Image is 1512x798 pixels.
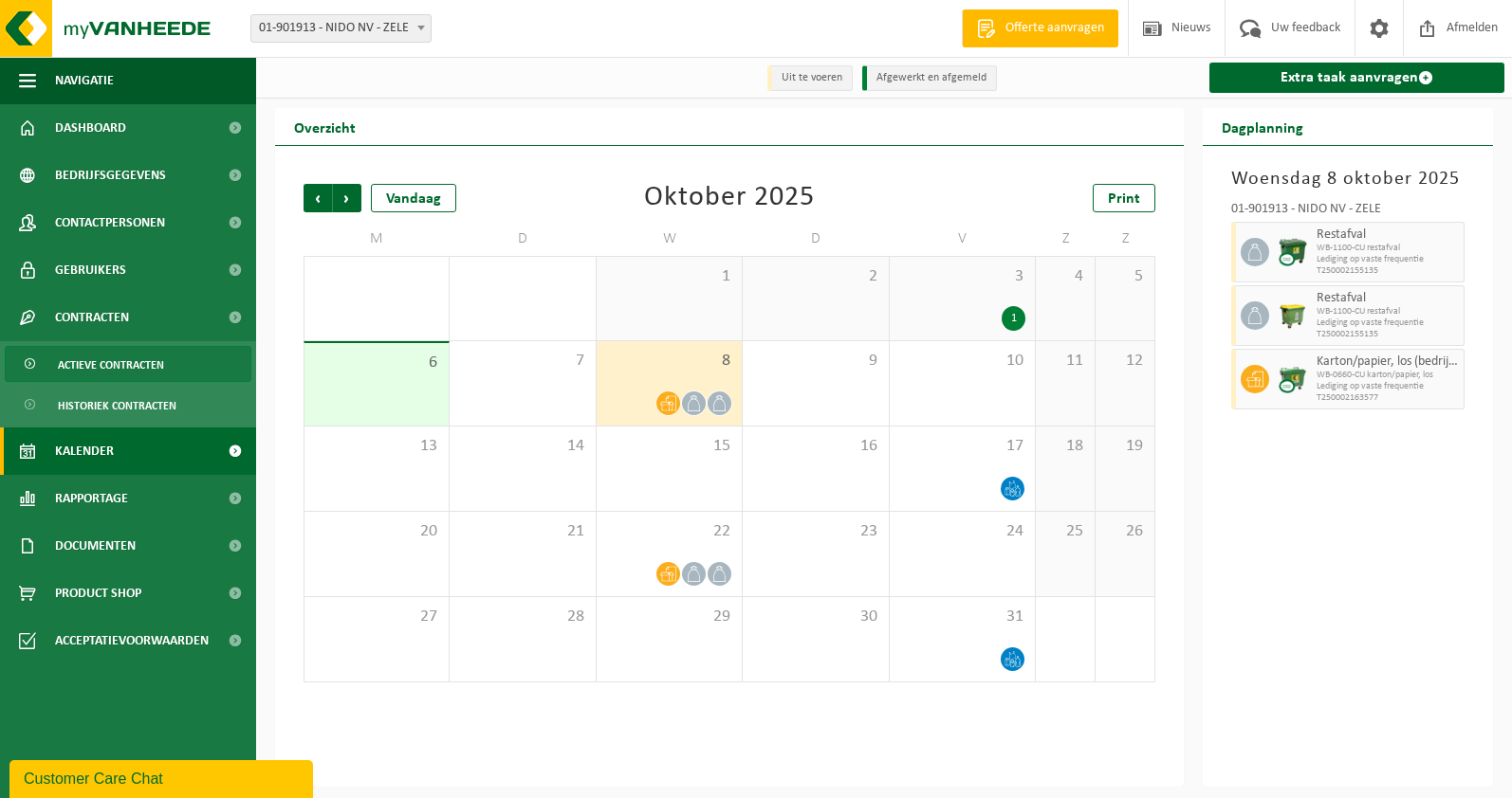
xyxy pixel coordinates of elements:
td: Z [1096,222,1155,256]
span: Lediging op vaste frequentie [1317,381,1459,392]
span: 30 [752,607,878,627]
span: 5 [1105,266,1145,287]
span: Documenten [55,522,136,570]
span: 17 [899,436,1025,457]
span: Restafval [1317,291,1459,306]
td: V [890,222,1036,256]
a: Actieve contracten [5,346,251,382]
li: Afgewerkt en afgemeld [862,65,997,91]
span: 7 [459,351,585,372]
td: D [743,222,889,256]
span: 22 [606,521,732,542]
span: 3 [899,266,1025,287]
div: 01-901913 - NIDO NV - ZELE [1231,203,1465,222]
span: 8 [606,351,732,372]
span: Product Shop [55,570,141,617]
span: Contactpersonen [55,199,165,246]
span: Bedrijfsgegevens [55,152,166,199]
span: 01-901913 - NIDO NV - ZELE [251,15,431,42]
span: Rapportage [55,475,128,522]
span: Vorige [304,184,332,212]
div: 1 [1002,306,1025,331]
span: Contracten [55,294,129,341]
span: 24 [899,521,1025,542]
span: 26 [1105,521,1145,542]
td: M [304,222,450,256]
h2: Dagplanning [1203,108,1322,145]
span: WB-1100-CU restafval [1317,243,1459,254]
a: Historiek contracten [5,387,251,423]
span: T250002163577 [1317,392,1459,404]
img: WB-1100-CU [1279,238,1307,266]
a: Offerte aanvragen [962,9,1118,47]
span: 4 [1045,266,1085,287]
span: 31 [899,607,1025,627]
span: Dashboard [55,104,126,152]
img: WB-0660-CU [1279,365,1307,393]
span: 6 [314,353,439,373]
span: 12 [1105,351,1145,372]
td: W [597,222,743,256]
span: WB-0660-CU karton/papier, los [1317,370,1459,381]
h2: Overzicht [275,108,375,145]
td: Z [1036,222,1096,256]
li: Uit te voeren [767,65,853,91]
span: 19 [1105,436,1145,457]
a: Extra taak aanvragen [1209,63,1504,93]
span: 14 [459,436,585,457]
span: Lediging op vaste frequentie [1317,317,1459,329]
span: Kalender [55,427,114,475]
span: Navigatie [55,57,114,104]
td: D [450,222,596,256]
span: 2 [752,266,878,287]
span: T250002155135 [1317,329,1459,340]
span: T250002155135 [1317,265,1459,277]
span: 27 [314,607,439,627]
a: Print [1093,184,1155,212]
span: Volgende [333,184,361,212]
span: 18 [1045,436,1085,457]
span: Gebruikers [55,246,126,294]
span: 20 [314,521,439,542]
span: 11 [1045,351,1085,372]
span: Print [1108,191,1140,207]
iframe: chat widget [9,756,317,798]
span: 25 [1045,521,1085,542]
span: Offerte aanvragen [1001,19,1109,38]
span: 23 [752,521,878,542]
span: 29 [606,607,732,627]
div: Oktober 2025 [644,184,815,212]
span: 01-901913 - NIDO NV - ZELE [250,14,432,43]
span: Acceptatievoorwaarden [55,617,209,664]
span: 13 [314,436,439,457]
span: 28 [459,607,585,627]
span: Actieve contracten [58,347,164,383]
span: Karton/papier, los (bedrijven) [1317,354,1459,370]
span: Restafval [1317,227,1459,243]
span: Historiek contracten [58,388,176,424]
span: 10 [899,351,1025,372]
h3: Woensdag 8 oktober 2025 [1231,165,1465,193]
img: WB-1100-HPE-GN-50 [1279,301,1307,330]
span: WB-1100-CU restafval [1317,306,1459,317]
span: 15 [606,436,732,457]
span: 21 [459,521,585,542]
span: Lediging op vaste frequentie [1317,254,1459,265]
span: 16 [752,436,878,457]
span: 1 [606,266,732,287]
span: 9 [752,351,878,372]
div: Vandaag [371,184,456,212]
